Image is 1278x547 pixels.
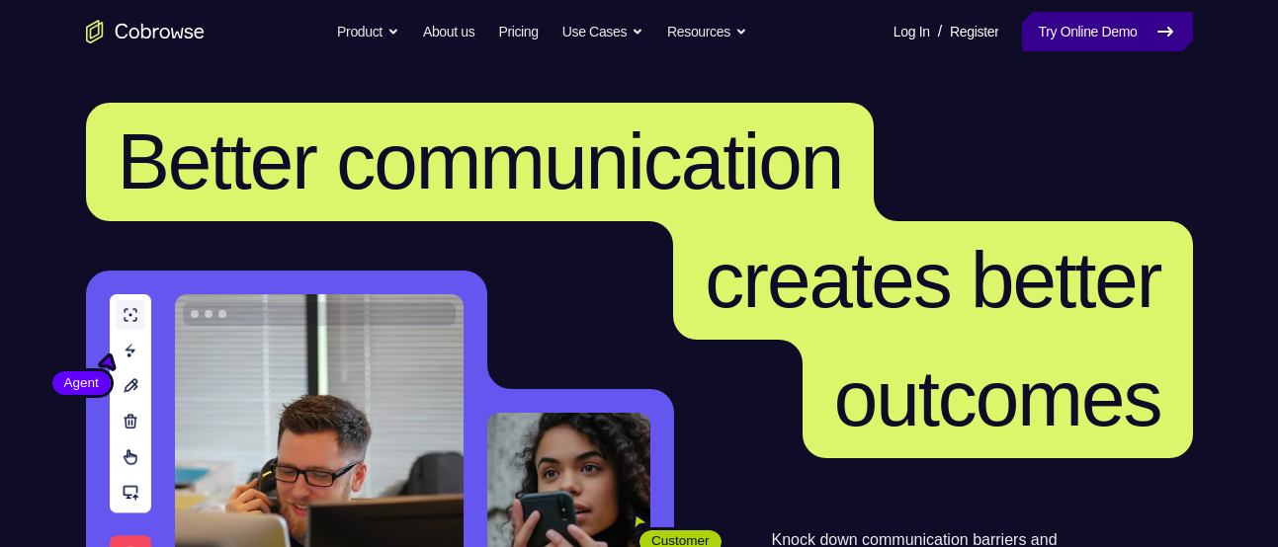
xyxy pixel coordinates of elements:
[894,12,930,51] a: Log In
[498,12,538,51] a: Pricing
[337,12,399,51] button: Product
[938,20,942,43] span: /
[86,20,205,43] a: Go to the home page
[950,12,998,51] a: Register
[667,12,747,51] button: Resources
[562,12,643,51] button: Use Cases
[1022,12,1192,51] a: Try Online Demo
[118,117,843,205] span: Better communication
[705,236,1160,324] span: creates better
[834,354,1161,442] span: outcomes
[423,12,474,51] a: About us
